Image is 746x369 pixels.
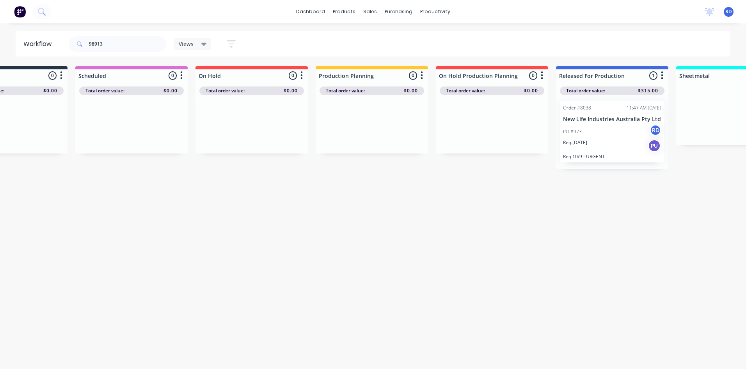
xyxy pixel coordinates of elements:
[329,6,359,18] div: products
[89,36,166,52] input: Search for orders...
[648,139,661,152] div: PU
[23,39,55,49] div: Workflow
[326,87,365,94] span: Total order value:
[359,6,381,18] div: sales
[381,6,416,18] div: purchasing
[163,87,178,94] span: $0.00
[404,87,418,94] span: $0.00
[563,128,582,135] p: PO #973
[206,87,245,94] span: Total order value:
[284,87,298,94] span: $0.00
[725,8,732,15] span: RD
[627,104,661,111] div: 11:47 AM [DATE]
[14,6,26,18] img: Factory
[563,139,587,146] p: Req. [DATE]
[446,87,485,94] span: Total order value:
[292,6,329,18] a: dashboard
[85,87,124,94] span: Total order value:
[650,124,661,136] div: RD
[563,116,661,123] p: New Life Industries Australia Pty Ltd
[179,40,194,48] span: Views
[43,87,57,94] span: $0.00
[524,87,538,94] span: $0.00
[563,154,661,159] p: Req 10/9 - URGENT
[416,6,454,18] div: productivity
[563,104,591,111] div: Order #8038
[560,101,664,162] div: Order #803811:47 AM [DATE]New Life Industries Australia Pty LtdPO #973RDReq.[DATE]PUReq 10/9 - UR...
[566,87,605,94] span: Total order value:
[638,87,658,94] span: $315.00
